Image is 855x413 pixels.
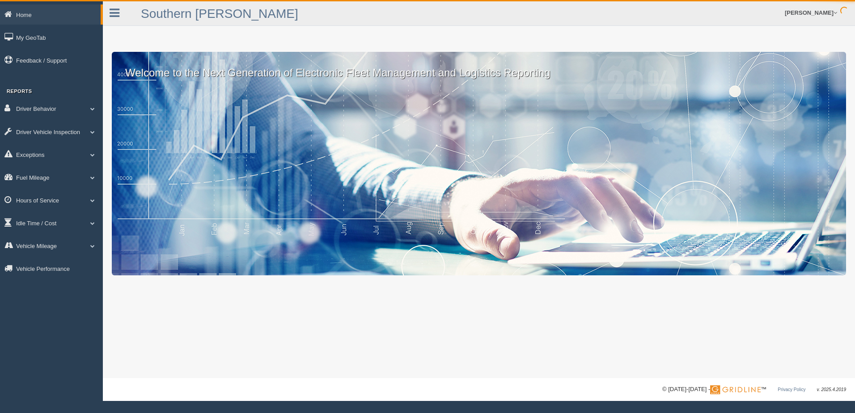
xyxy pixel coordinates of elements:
img: Gridline [710,385,761,394]
div: © [DATE]-[DATE] - ™ [662,385,846,394]
span: v. 2025.4.2019 [817,387,846,392]
a: Southern [PERSON_NAME] [141,7,298,21]
p: Welcome to the Next Generation of Electronic Fleet Management and Logistics Reporting [112,52,846,80]
a: Privacy Policy [778,387,805,392]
